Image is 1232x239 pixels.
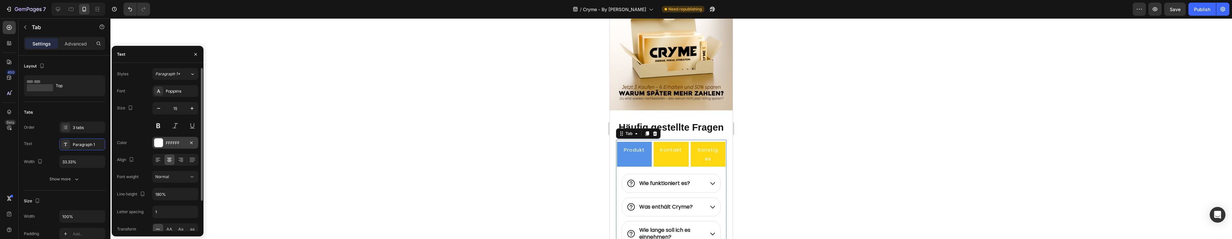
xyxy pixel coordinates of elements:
[166,140,185,146] div: FFFFFF
[1170,7,1181,12] span: Save
[32,40,51,47] p: Settings
[580,6,582,13] span: /
[60,156,105,168] input: Auto
[24,62,46,71] div: Layout
[29,209,94,222] p: Wie lange soll ich es einnehmen?
[73,125,104,131] div: 3 tabs
[610,18,733,239] iframe: Design area
[166,226,172,232] span: AA
[1210,207,1225,223] div: Open Intercom Messenger
[32,23,87,31] p: Tab
[153,206,198,218] input: Auto
[73,142,104,148] div: Paragraph 1
[56,78,96,93] div: Top
[117,190,146,199] div: Line height
[1164,3,1186,16] button: Save
[24,197,41,206] div: Size
[178,226,183,232] span: Aa
[60,211,105,222] input: Auto
[24,213,35,219] div: Width
[155,71,180,77] span: Paragraph 1*
[166,88,197,94] div: Poppins
[583,6,646,13] span: Cryme - By [PERSON_NAME]
[24,157,44,166] div: Width
[668,6,702,12] span: Need republishing
[190,226,195,232] span: aa
[65,40,87,47] p: Advanced
[124,3,150,16] div: Undo/Redo
[1194,6,1210,13] div: Publish
[153,188,198,200] input: Auto
[24,173,105,185] button: Show more
[152,68,198,80] button: Paragraph 1*
[1188,3,1216,16] button: Publish
[155,174,169,179] span: Normal
[73,231,104,237] div: Add...
[24,109,33,115] div: Tabs
[5,120,16,125] div: Beta
[14,112,24,118] div: Tab
[152,171,198,183] button: Normal
[117,209,144,215] div: Letter spacing
[24,141,32,147] div: Text
[117,104,134,113] div: Size
[43,5,46,13] p: 7
[117,71,128,77] div: Styles
[24,124,35,130] div: Order
[117,51,125,57] div: Text
[3,3,49,16] button: 7
[49,176,80,182] div: Show more
[117,88,125,94] div: Font
[117,174,139,180] div: Font weight
[117,226,136,232] div: Transform
[6,70,16,75] div: 450
[24,231,39,237] div: Padding
[117,156,135,164] div: Align
[117,140,127,146] div: Color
